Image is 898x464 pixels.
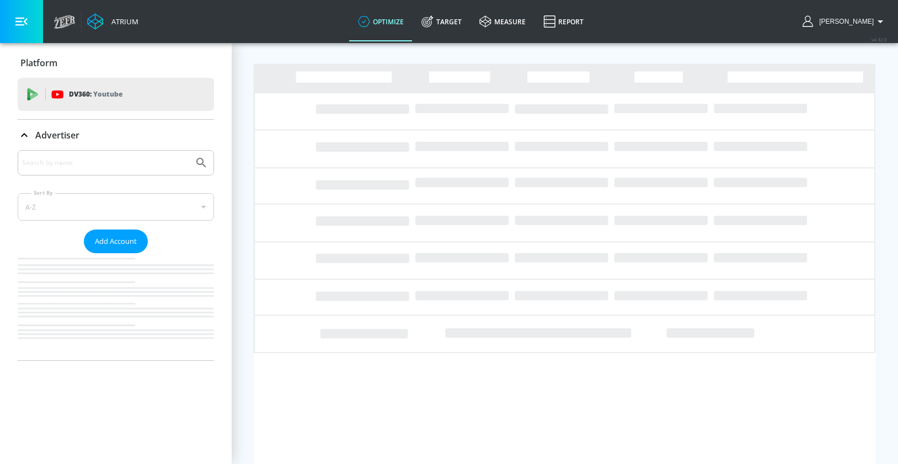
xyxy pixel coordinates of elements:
[349,2,413,41] a: optimize
[35,129,79,141] p: Advertiser
[413,2,471,41] a: Target
[95,235,137,248] span: Add Account
[18,78,214,111] div: DV360: Youtube
[18,253,214,360] nav: list of Advertiser
[18,193,214,221] div: A-Z
[534,2,592,41] a: Report
[87,13,138,30] a: Atrium
[107,17,138,26] div: Atrium
[93,88,122,100] p: Youtube
[31,189,55,196] label: Sort By
[471,2,534,41] a: measure
[20,57,57,69] p: Platform
[69,88,122,100] p: DV360:
[872,36,887,42] span: v 4.32.0
[803,15,887,28] button: [PERSON_NAME]
[18,47,214,78] div: Platform
[18,120,214,151] div: Advertiser
[22,156,189,170] input: Search by name
[18,150,214,360] div: Advertiser
[84,230,148,253] button: Add Account
[815,18,874,25] span: login as: maria.guzman@zefr.com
